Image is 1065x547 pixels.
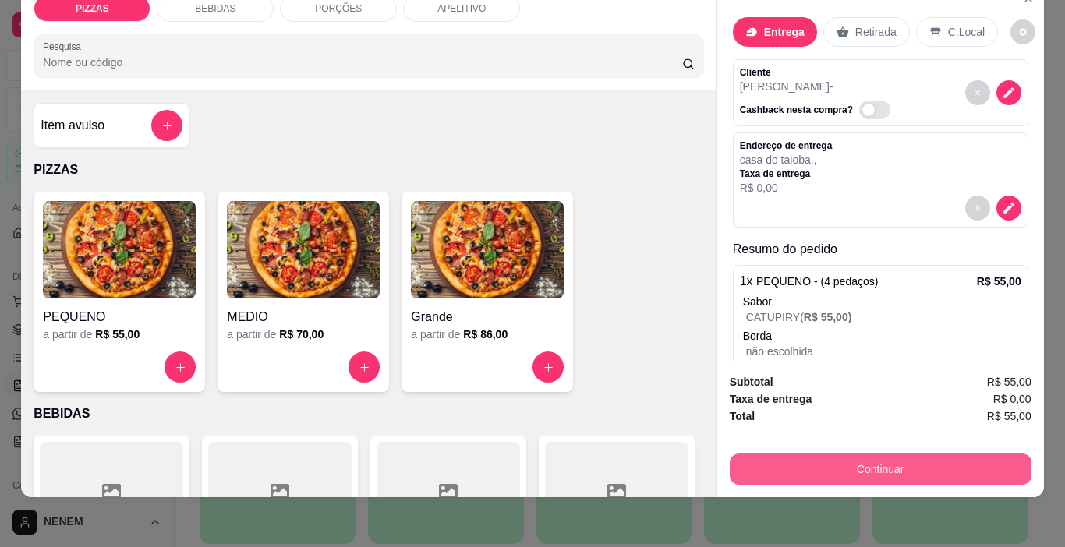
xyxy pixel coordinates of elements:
button: decrease-product-quantity [965,196,990,221]
button: decrease-product-quantity [1010,19,1035,44]
p: R$ 55,00 [977,273,1021,289]
button: increase-product-quantity [349,351,380,383]
p: PIZZAS [76,2,109,15]
span: R$ 55,00 ) [804,311,852,323]
h4: Item avulso [41,116,104,135]
button: add-separate-item [151,110,182,141]
strong: Subtotal [730,376,773,388]
div: a partir de [411,326,564,342]
strong: Taxa de entrega [730,393,812,405]
p: C.Local [948,24,985,40]
p: Resumo do pedido [733,240,1028,259]
button: increase-product-quantity [532,351,564,383]
strong: Total [730,410,755,422]
button: decrease-product-quantity [996,80,1021,105]
p: Cashback nesta compra? [740,104,853,116]
p: CATUPIRY ( [746,309,1021,325]
h6: R$ 86,00 [463,326,508,342]
p: Endereço de entrega [740,139,833,152]
p: BEBIDAS [34,404,703,423]
span: PEQUENO - (4 pedaços) [756,275,878,288]
p: [PERSON_NAME] - [740,79,897,94]
img: product-image [227,201,380,298]
div: a partir de [43,326,196,342]
h6: R$ 70,00 [279,326,324,342]
button: increase-product-quantity [165,351,196,383]
p: 1 x [740,272,879,291]
p: R$ 0,00 [740,180,833,196]
h4: Grande [411,308,564,326]
p: Entrega [764,24,805,40]
button: decrease-product-quantity [965,80,990,105]
p: APELITIVO [437,2,486,15]
span: R$ 55,00 [987,373,1031,390]
h4: PEQUENO [43,308,196,326]
p: BEBIDAS [195,2,235,15]
p: Borda [743,328,1021,344]
span: R$ 55,00 [987,408,1031,425]
label: Pesquisa [43,40,87,53]
p: não escolhida [746,344,1021,359]
p: Cliente [740,66,897,79]
button: Continuar [730,453,1031,485]
img: product-image [411,201,564,298]
p: Taxa de entrega [740,168,833,180]
label: Automatic updates [859,101,897,119]
p: casa do taioba , , [740,152,833,168]
p: PORÇÕES [315,2,362,15]
h4: MEDIO [227,308,380,326]
h6: R$ 55,00 [95,326,140,342]
span: R$ 0,00 [993,390,1031,408]
div: Sabor [743,294,1021,309]
img: product-image [43,201,196,298]
button: decrease-product-quantity [996,196,1021,221]
input: Pesquisa [43,55,682,70]
p: PIZZAS [34,161,703,179]
div: a partir de [227,326,380,342]
p: Retirada [855,24,897,40]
